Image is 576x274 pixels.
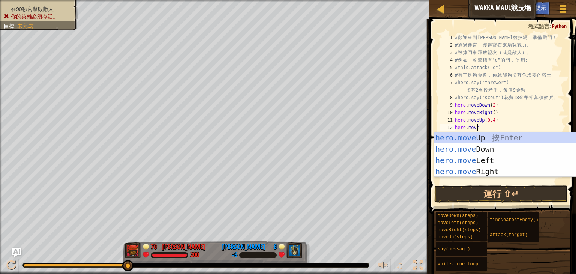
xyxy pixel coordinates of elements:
span: 未完成 [17,23,33,29]
div: 13 [440,131,455,139]
span: 目標 [4,23,14,29]
span: while-true loop [438,262,478,267]
span: : [549,23,552,30]
span: 在90秒內擊敗敵人 [11,6,54,12]
span: moveDown(steps) [438,213,478,218]
button: Ctrl + P: Play [4,259,19,274]
div: 70 [151,242,158,249]
button: 顯示遊戲選單 [553,2,572,19]
button: 切換全螢幕 [411,259,426,274]
button: Ask AI [506,2,526,15]
div: 4 [440,56,455,64]
div: [PERSON_NAME] [162,242,205,252]
span: findNearestEnemy() [490,217,538,223]
span: moveUp(steps) [438,235,473,240]
button: 調整音量 [376,259,391,274]
span: 小提示 [530,4,546,11]
div: 10 [440,109,455,116]
div: 9 [440,101,455,109]
img: thang_avatar_frame.png [286,242,302,258]
span: attack(target) [490,232,528,238]
div: 2 [440,41,455,49]
span: 你的英雄必須存活。 [11,14,58,20]
div: 11 [440,116,455,124]
span: moveRight(steps) [438,227,481,233]
img: thang_avatar_frame.png [125,242,141,258]
div: -6 [232,252,237,259]
div: 3 [440,49,455,56]
div: 7 [440,79,455,94]
div: 1 [440,34,455,41]
span: moveLeft(steps) [438,220,478,226]
span: Ask AI [510,4,523,11]
button: 運行 ⇧↵ [434,185,568,203]
button: Ask AI [12,248,21,257]
div: 6 [440,71,455,79]
div: 12 [440,124,455,131]
span: 程式語言 [528,23,549,30]
span: ♫ [396,260,403,271]
div: 8 [269,242,277,249]
div: 8 [440,94,455,101]
div: 5 [440,64,455,71]
li: 在90秒內擊敗敵人 [4,5,72,13]
span: Python [552,23,567,30]
div: 200 [190,252,199,259]
button: ♫ [394,259,407,274]
li: 你的英雄必須存活。 [4,13,72,20]
span: : [14,23,17,29]
span: say(message) [438,247,470,252]
div: [PERSON_NAME] [222,242,265,252]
